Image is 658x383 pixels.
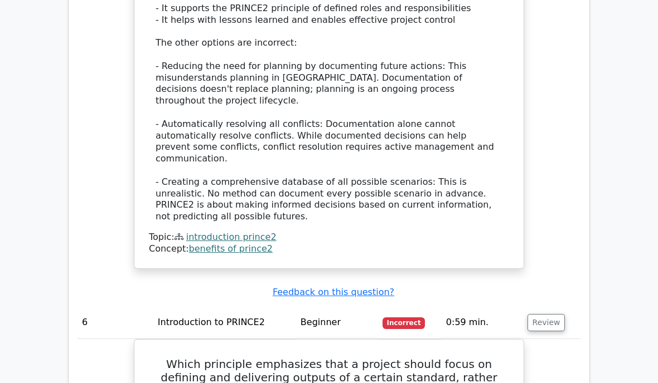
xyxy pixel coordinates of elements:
[153,307,296,338] td: Introduction to PRINCE2
[186,232,277,242] a: introduction prince2
[189,243,273,254] a: benefits of prince2
[273,287,394,297] a: Feedback on this question?
[442,307,523,338] td: 0:59 min.
[149,243,509,255] div: Concept:
[78,307,153,338] td: 6
[149,232,509,243] div: Topic:
[383,317,425,328] span: Incorrect
[296,307,378,338] td: Beginner
[528,314,565,331] button: Review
